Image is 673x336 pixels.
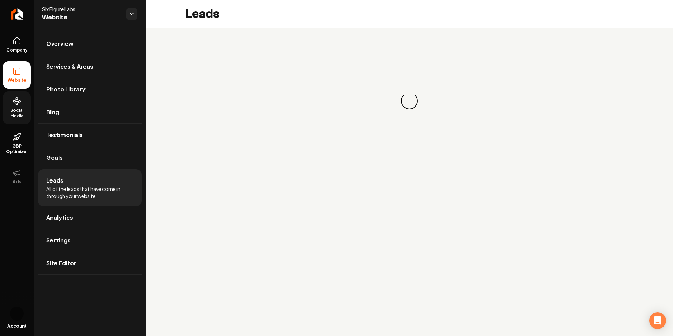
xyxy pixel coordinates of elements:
span: Analytics [46,213,73,222]
a: Settings [38,229,142,252]
img: Sagar Soni [10,307,24,321]
a: Services & Areas [38,55,142,78]
a: Social Media [3,91,31,124]
span: Leads [46,176,63,185]
button: Open user button [10,307,24,321]
span: Goals [46,153,63,162]
a: Site Editor [38,252,142,274]
span: Website [5,77,29,83]
span: Blog [46,108,59,116]
span: GBP Optimizer [3,143,31,155]
button: Ads [3,163,31,190]
span: Services & Areas [46,62,93,71]
span: Company [4,47,30,53]
a: Blog [38,101,142,123]
div: Loading [399,90,420,111]
span: Website [42,13,121,22]
span: All of the leads that have come in through your website. [46,185,133,199]
a: Overview [38,33,142,55]
span: Six Figure Labs [42,6,121,13]
span: Social Media [3,108,31,119]
a: Company [3,31,31,59]
a: Analytics [38,206,142,229]
span: Settings [46,236,71,245]
img: Rebolt Logo [11,8,23,20]
span: Photo Library [46,85,86,94]
span: Testimonials [46,131,83,139]
a: GBP Optimizer [3,127,31,160]
a: Photo Library [38,78,142,101]
span: Site Editor [46,259,76,267]
span: Overview [46,40,73,48]
a: Testimonials [38,124,142,146]
span: Account [7,323,27,329]
div: Open Intercom Messenger [649,312,666,329]
h2: Leads [185,7,219,21]
span: Ads [10,179,24,185]
a: Goals [38,146,142,169]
